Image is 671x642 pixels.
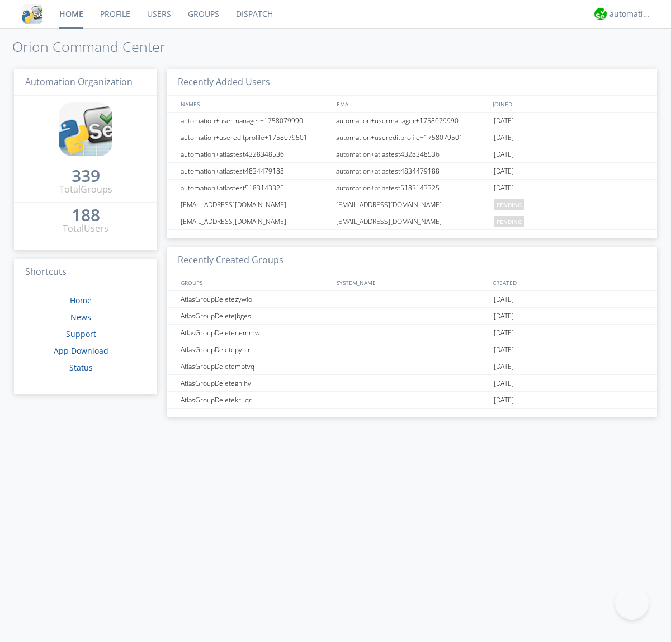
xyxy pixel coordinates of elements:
[167,69,657,96] h3: Recently Added Users
[178,180,333,196] div: automation+atlastest5183143325
[178,213,333,229] div: [EMAIL_ADDRESS][DOMAIN_NAME]
[59,183,112,196] div: Total Groups
[333,129,491,146] div: automation+usereditprofile+1758079501
[494,180,514,196] span: [DATE]
[178,325,333,341] div: AtlasGroupDeletenemmw
[178,308,333,324] div: AtlasGroupDeletejbges
[178,196,333,213] div: [EMAIL_ADDRESS][DOMAIN_NAME]
[167,325,657,341] a: AtlasGroupDeletenemmw[DATE]
[494,341,514,358] span: [DATE]
[494,113,514,129] span: [DATE]
[178,274,331,290] div: GROUPS
[167,180,657,196] a: automation+atlastest5183143325automation+atlastest5183143325[DATE]
[490,96,646,112] div: JOINED
[333,146,491,162] div: automation+atlastest4328348536
[333,196,491,213] div: [EMAIL_ADDRESS][DOMAIN_NAME]
[494,146,514,163] span: [DATE]
[615,586,649,620] iframe: Toggle Customer Support
[178,96,331,112] div: NAMES
[494,375,514,392] span: [DATE]
[178,291,333,307] div: AtlasGroupDeletezywio
[70,295,92,306] a: Home
[178,146,333,162] div: automation+atlastest4328348536
[178,129,333,146] div: automation+usereditprofile+1758079501
[70,312,91,322] a: News
[334,96,490,112] div: EMAIL
[494,325,514,341] span: [DATE]
[59,102,112,156] img: cddb5a64eb264b2086981ab96f4c1ba7
[494,358,514,375] span: [DATE]
[494,129,514,146] span: [DATE]
[594,8,607,20] img: d2d01cd9b4174d08988066c6d424eccd
[167,247,657,274] h3: Recently Created Groups
[494,291,514,308] span: [DATE]
[22,4,42,24] img: cddb5a64eb264b2086981ab96f4c1ba7
[66,329,96,339] a: Support
[178,358,333,374] div: AtlasGroupDeletembtvq
[25,76,133,88] span: Automation Organization
[334,274,490,290] div: SYSTEM_NAME
[167,308,657,325] a: AtlasGroupDeletejbges[DATE]
[178,392,333,408] div: AtlasGroupDeletekruqr
[167,291,657,308] a: AtlasGroupDeletezywio[DATE]
[72,209,100,221] div: 188
[494,216,524,227] span: pending
[167,375,657,392] a: AtlasGroupDeletegnjhy[DATE]
[494,308,514,325] span: [DATE]
[494,392,514,409] span: [DATE]
[333,113,491,129] div: automation+usermanager+1758079990
[72,170,100,183] a: 339
[167,196,657,213] a: [EMAIL_ADDRESS][DOMAIN_NAME][EMAIL_ADDRESS][DOMAIN_NAME]pending
[14,259,157,286] h3: Shortcuts
[167,146,657,163] a: automation+atlastest4328348536automation+atlastest4328348536[DATE]
[167,392,657,409] a: AtlasGroupDeletekruqr[DATE]
[178,341,333,358] div: AtlasGroupDeletepynir
[333,163,491,179] div: automation+atlastest4834479188
[494,199,524,210] span: pending
[609,8,651,20] div: automation+atlas
[178,163,333,179] div: automation+atlastest4834479188
[167,113,657,129] a: automation+usermanager+1758079990automation+usermanager+1758079990[DATE]
[167,129,657,146] a: automation+usereditprofile+1758079501automation+usereditprofile+1758079501[DATE]
[167,213,657,230] a: [EMAIL_ADDRESS][DOMAIN_NAME][EMAIL_ADDRESS][DOMAIN_NAME]pending
[167,163,657,180] a: automation+atlastest4834479188automation+atlastest4834479188[DATE]
[72,170,100,181] div: 339
[167,341,657,358] a: AtlasGroupDeletepynir[DATE]
[178,375,333,391] div: AtlasGroupDeletegnjhy
[167,358,657,375] a: AtlasGroupDeletembtvq[DATE]
[72,209,100,222] a: 188
[333,213,491,229] div: [EMAIL_ADDRESS][DOMAIN_NAME]
[63,222,108,235] div: Total Users
[69,362,93,373] a: Status
[54,345,108,356] a: App Download
[333,180,491,196] div: automation+atlastest5183143325
[490,274,646,290] div: CREATED
[178,113,333,129] div: automation+usermanager+1758079990
[494,163,514,180] span: [DATE]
